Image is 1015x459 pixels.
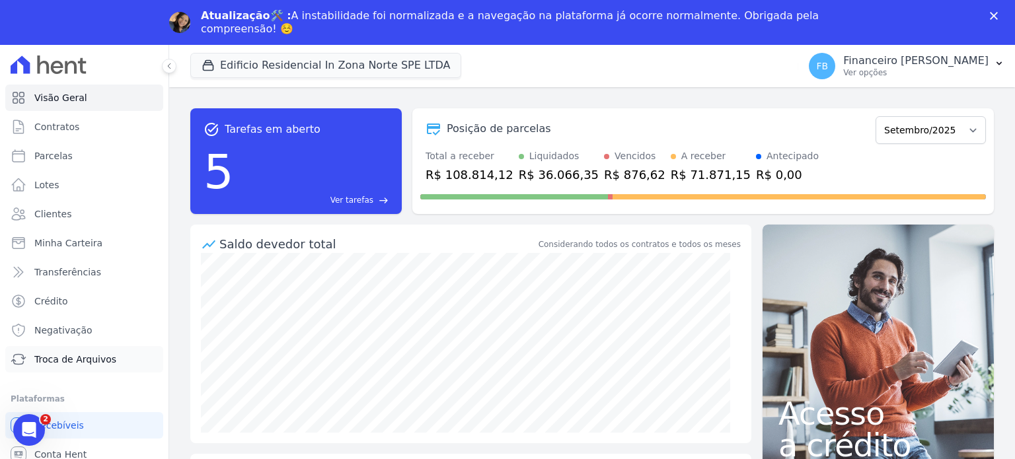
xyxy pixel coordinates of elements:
[34,419,84,432] span: Recebíveis
[843,54,989,67] p: Financeiro [PERSON_NAME]
[219,235,536,253] div: Saldo devedor total
[204,122,219,137] span: task_alt
[34,120,79,133] span: Contratos
[426,166,513,184] div: R$ 108.814,12
[34,236,102,250] span: Minha Carteira
[330,194,373,206] span: Ver tarefas
[5,412,163,439] a: Recebíveis
[34,178,59,192] span: Lotes
[671,166,751,184] div: R$ 71.871,15
[34,324,93,337] span: Negativação
[5,172,163,198] a: Lotes
[756,166,819,184] div: R$ 0,00
[615,149,656,163] div: Vencidos
[5,259,163,285] a: Transferências
[604,166,665,184] div: R$ 876,62
[379,195,389,205] span: east
[529,149,580,163] div: Liquidados
[40,414,51,425] span: 2
[843,67,989,78] p: Ver opções
[426,149,513,163] div: Total a receber
[34,149,73,162] span: Parcelas
[798,48,1015,85] button: FB Financeiro [PERSON_NAME] Ver opções
[767,149,819,163] div: Antecipado
[778,398,978,429] span: Acesso
[34,295,68,308] span: Crédito
[5,317,163,343] a: Negativação
[201,9,825,36] div: A instabilidade foi normalizada e a navegação na plataforma já ocorre normalmente. Obrigada pela ...
[5,288,163,314] a: Crédito
[34,265,101,279] span: Transferências
[204,137,234,206] div: 5
[519,166,599,184] div: R$ 36.066,35
[5,85,163,111] a: Visão Geral
[5,346,163,372] a: Troca de Arquivos
[34,91,87,104] span: Visão Geral
[13,414,45,446] iframe: Intercom live chat
[5,201,163,227] a: Clientes
[5,114,163,140] a: Contratos
[5,143,163,169] a: Parcelas
[34,353,116,366] span: Troca de Arquivos
[816,61,828,71] span: FB
[34,207,71,221] span: Clientes
[681,149,726,163] div: A receber
[447,121,551,137] div: Posição de parcelas
[239,194,389,206] a: Ver tarefas east
[201,9,291,22] b: Atualização🛠️ :
[225,122,320,137] span: Tarefas em aberto
[5,230,163,256] a: Minha Carteira
[169,12,190,33] img: Profile image for Adriane
[11,391,158,407] div: Plataformas
[190,53,461,78] button: Edificio Residencial In Zona Norte SPE LTDA
[990,12,1003,20] div: Fechar
[539,238,741,250] div: Considerando todos os contratos e todos os meses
